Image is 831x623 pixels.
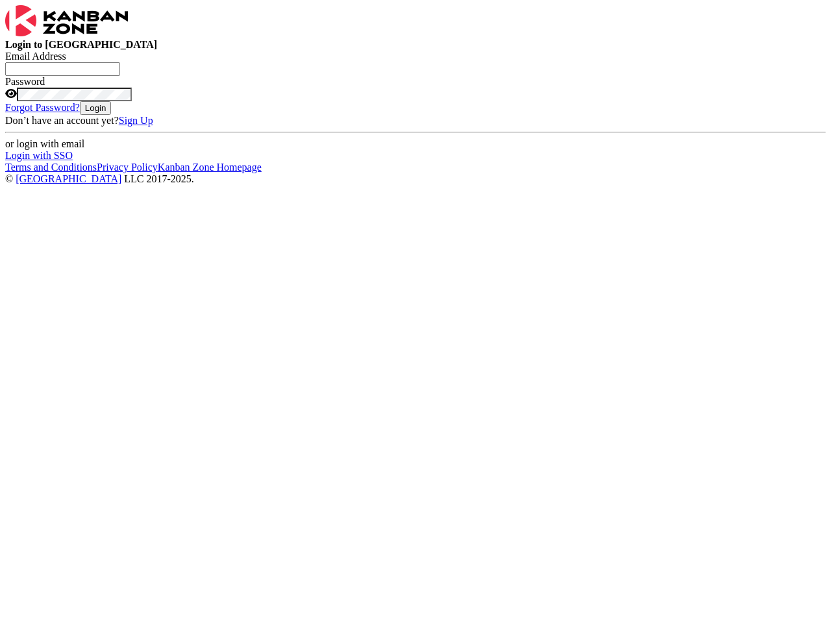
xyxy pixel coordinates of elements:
a: [GEOGRAPHIC_DATA] [16,173,121,184]
b: Login to [GEOGRAPHIC_DATA] [5,39,157,50]
div: Don’t have an account yet? [5,115,826,127]
a: Kanban Zone Homepage [158,162,262,173]
div: © LLC 2017- 2025 . [5,173,826,185]
div: or login with email [5,138,826,150]
a: Forgot Password? [5,102,80,113]
img: Kanban Zone [5,5,128,36]
a: Privacy Policy [97,162,158,173]
label: Email Address [5,51,66,62]
label: Password [5,76,45,87]
button: Login [80,101,112,115]
a: Sign Up [119,115,153,126]
a: Terms and Conditions [5,162,97,173]
a: Login with SSO [5,150,73,161]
